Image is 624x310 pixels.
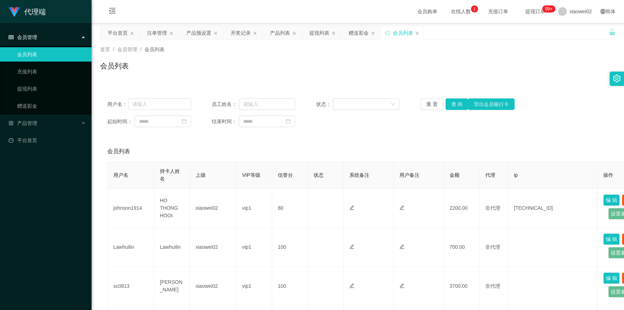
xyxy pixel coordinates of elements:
span: 非代理 [485,244,500,250]
div: 注单管理 [147,26,167,40]
span: 会员列表 [144,47,164,52]
i: 图标: close [292,31,296,35]
div: 赠送彩金 [349,26,369,40]
sup: 1 [471,5,478,13]
td: [PERSON_NAME] [154,267,190,306]
span: 非代理 [485,283,500,289]
div: 开奖记录 [231,26,251,40]
i: 图标: global [600,9,605,14]
div: 平台首页 [108,26,128,40]
i: 图标: close [331,31,336,35]
span: 产品管理 [9,120,37,126]
span: 状态： [316,101,333,108]
i: 图标: edit [399,283,404,288]
i: 图标: appstore-o [9,121,14,126]
td: xiaowei02 [190,267,236,306]
i: 图标: close [213,31,218,35]
td: 3700.00 [444,267,480,306]
span: 用户名 [113,172,128,178]
i: 图标: unlock [609,29,615,35]
td: 100 [272,228,308,267]
span: 非代理 [485,205,500,211]
span: 会员管理 [9,34,37,40]
i: 图标: close [415,31,419,35]
td: HO THONG HOOI [154,189,190,228]
button: 编 辑 [603,272,620,284]
span: 持卡人姓名 [160,168,180,181]
span: 在线人数 [447,9,475,14]
p: 1 [473,5,476,13]
i: 图标: down [391,102,395,107]
a: 提现列表 [17,82,86,96]
i: 图标: setting [613,74,621,82]
i: 图标: close [169,31,173,35]
i: 图标: calendar [182,119,187,124]
td: johnson1914 [108,189,154,228]
i: 图标: edit [399,205,404,210]
i: 图标: close [253,31,257,35]
a: 充值列表 [17,64,86,79]
span: 提现订单 [522,9,549,14]
div: 会员列表 [393,26,413,40]
span: 金额 [449,172,460,178]
td: 80 [272,189,308,228]
span: 起始时间： [107,118,135,125]
td: 700.00 [444,228,480,267]
i: 图标: close [130,31,134,35]
span: 会员管理 [117,47,137,52]
a: 代理端 [9,9,46,14]
input: 请输入 [239,98,295,110]
i: 图标: edit [349,283,354,288]
i: 图标: edit [349,244,354,249]
div: 产品列表 [270,26,290,40]
i: 图标: calendar [286,119,291,124]
a: 会员列表 [17,47,86,62]
button: 编 辑 [603,194,620,206]
h1: 代理端 [24,0,46,23]
td: vip1 [236,228,272,267]
h1: 会员列表 [100,60,129,71]
span: 信誉分 [278,172,293,178]
span: 员工姓名： [212,101,239,108]
button: 查 询 [446,98,468,110]
span: 上级 [196,172,206,178]
span: 系统备注 [349,172,369,178]
span: / [140,47,142,52]
td: [TECHNICAL_ID] [508,189,598,228]
span: 用户名： [107,101,128,108]
span: 会员列表 [107,147,130,156]
td: 2200.00 [444,189,480,228]
img: logo.9652507e.png [9,7,20,17]
input: 请输入 [128,98,191,110]
span: 代理 [485,172,495,178]
td: Lawhuilin [108,228,154,267]
i: 图标: edit [349,205,354,210]
button: 导出会员银行卡 [468,98,515,110]
i: 图标: close [371,31,375,35]
div: 产品预设置 [186,26,211,40]
div: 提现列表 [309,26,329,40]
button: 重 置 [421,98,443,110]
td: xiaowei02 [190,228,236,267]
td: vip1 [236,189,272,228]
a: 赠送彩金 [17,99,86,113]
span: / [113,47,114,52]
span: 操作 [603,172,613,178]
span: 结束时间： [212,118,239,125]
sup: 1211 [542,5,555,13]
i: 图标: menu-fold [100,0,124,23]
span: 用户备注 [399,172,419,178]
td: Lawhuilin [154,228,190,267]
i: 图标: sync [385,30,390,35]
td: sc0813 [108,267,154,306]
button: 编 辑 [603,233,620,245]
span: ip [514,172,518,178]
i: 图标: table [9,35,14,40]
td: 100 [272,267,308,306]
i: 图标: edit [399,244,404,249]
span: 充值订单 [485,9,512,14]
td: xiaowei02 [190,189,236,228]
a: 图标: dashboard平台首页 [9,133,86,147]
span: 首页 [100,47,110,52]
td: vip1 [236,267,272,306]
